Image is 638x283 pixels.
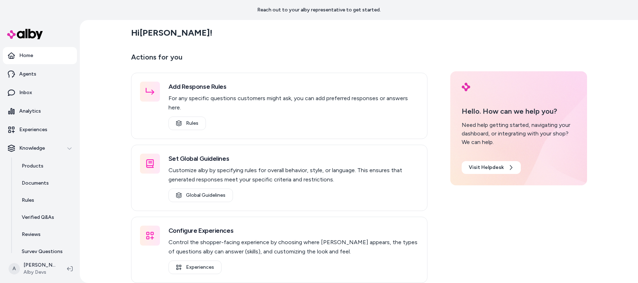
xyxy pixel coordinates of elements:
[15,175,77,192] a: Documents
[3,66,77,83] a: Agents
[168,166,419,184] p: Customize alby by specifying rules for overall behavior, style, or language. This ensures that ge...
[22,180,49,187] p: Documents
[22,197,34,204] p: Rules
[19,108,41,115] p: Analytics
[3,121,77,138] a: Experiences
[15,158,77,175] a: Products
[4,257,61,280] button: A[PERSON_NAME]Alby Devs
[168,82,419,92] h3: Add Response Rules
[462,161,521,174] a: Visit Helpdesk
[257,6,381,14] p: Reach out to your alby representative to get started.
[168,154,419,164] h3: Set Global Guidelines
[3,84,77,101] a: Inbox
[7,29,43,39] img: alby Logo
[19,71,36,78] p: Agents
[168,226,419,236] h3: Configure Experiences
[168,189,233,202] a: Global Guidelines
[168,94,419,112] p: For any specific questions customers might ask, you can add preferred responses or answers here.
[15,209,77,226] a: Verified Q&As
[22,248,63,255] p: Survey Questions
[22,163,43,170] p: Products
[22,214,54,221] p: Verified Q&As
[131,51,427,68] p: Actions for you
[3,140,77,157] button: Knowledge
[24,262,56,269] p: [PERSON_NAME]
[3,47,77,64] a: Home
[462,121,576,146] div: Need help getting started, navigating your dashboard, or integrating with your shop? We can help.
[19,126,47,133] p: Experiences
[24,269,56,276] span: Alby Devs
[22,231,41,238] p: Reviews
[131,27,212,38] h2: Hi [PERSON_NAME] !
[3,103,77,120] a: Analytics
[462,83,470,91] img: alby Logo
[9,263,20,274] span: A
[462,106,576,117] p: Hello. How can we help you?
[19,89,32,96] p: Inbox
[15,243,77,260] a: Survey Questions
[168,261,222,274] a: Experiences
[168,238,419,256] p: Control the shopper-facing experience by choosing where [PERSON_NAME] appears, the types of quest...
[19,145,45,152] p: Knowledge
[15,226,77,243] a: Reviews
[168,117,206,130] a: Rules
[15,192,77,209] a: Rules
[19,52,33,59] p: Home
